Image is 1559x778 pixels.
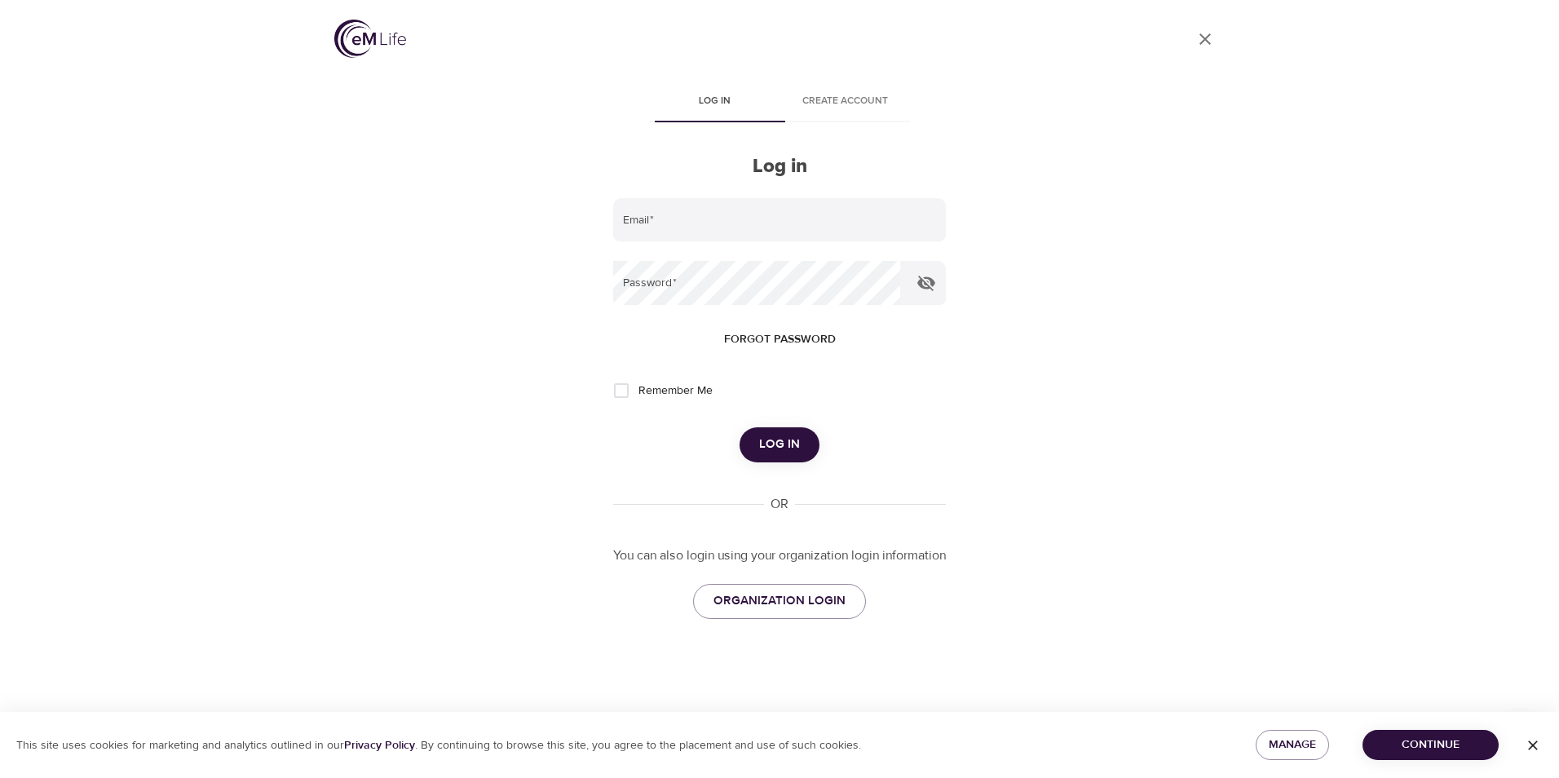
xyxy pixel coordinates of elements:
button: Continue [1362,730,1499,760]
h2: Log in [613,155,946,179]
span: Remember Me [638,382,713,400]
span: Create account [789,93,900,110]
a: ORGANIZATION LOGIN [693,584,866,618]
span: ORGANIZATION LOGIN [713,590,846,612]
button: Log in [740,427,819,462]
div: disabled tabs example [613,83,946,122]
span: Forgot password [724,329,836,350]
p: You can also login using your organization login information [613,546,946,565]
a: close [1186,20,1225,59]
a: Privacy Policy [344,738,415,753]
span: Log in [759,434,800,455]
span: Log in [659,93,770,110]
span: Continue [1376,735,1486,755]
span: Manage [1269,735,1316,755]
img: logo [334,20,406,58]
div: OR [764,495,795,514]
button: Manage [1256,730,1329,760]
button: Forgot password [718,325,842,355]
